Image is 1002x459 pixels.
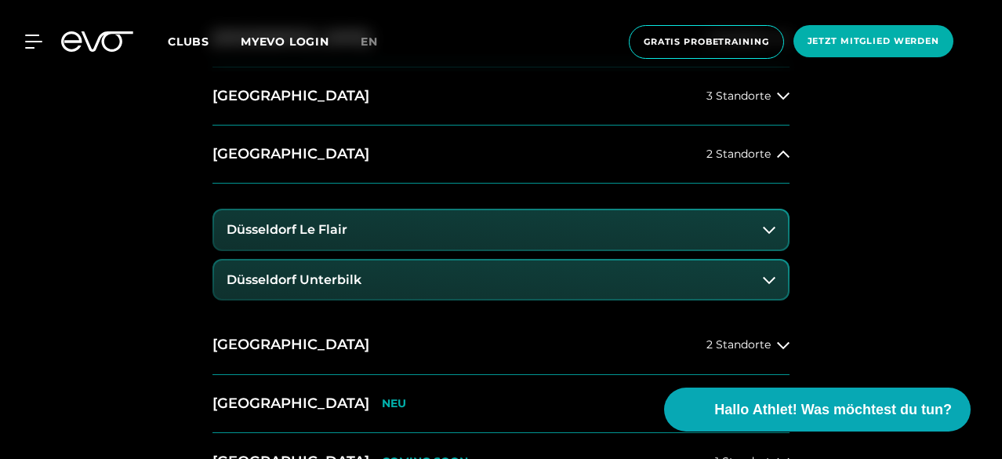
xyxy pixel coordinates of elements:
a: Jetzt Mitglied werden [789,25,958,59]
h3: Düsseldorf Unterbilk [227,273,361,287]
span: Gratis Probetraining [644,35,769,49]
button: Düsseldorf Le Flair [214,210,788,250]
button: Düsseldorf Unterbilk [214,260,788,300]
span: 2 Standorte [706,148,771,160]
span: 3 Standorte [706,90,771,102]
a: en [361,33,397,51]
button: [GEOGRAPHIC_DATA]2 Standorte [212,126,790,184]
a: MYEVO LOGIN [241,35,329,49]
button: Hallo Athlet! Was möchtest du tun? [664,388,971,432]
h2: [GEOGRAPHIC_DATA] [212,335,369,355]
button: [GEOGRAPHIC_DATA]NEU1 Standort [212,375,790,433]
a: Clubs [168,34,241,49]
button: [GEOGRAPHIC_DATA]3 Standorte [212,67,790,126]
span: Hallo Athlet! Was möchtest du tun? [714,399,952,421]
h3: Düsseldorf Le Flair [227,223,347,237]
button: [GEOGRAPHIC_DATA]2 Standorte [212,316,790,374]
span: en [361,35,378,49]
p: NEU [382,397,406,410]
h2: [GEOGRAPHIC_DATA] [212,86,369,106]
span: 2 Standorte [706,339,771,351]
h2: [GEOGRAPHIC_DATA] [212,394,369,413]
a: Gratis Probetraining [624,25,789,59]
span: Jetzt Mitglied werden [808,35,939,48]
h2: [GEOGRAPHIC_DATA] [212,144,369,164]
span: Clubs [168,35,209,49]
